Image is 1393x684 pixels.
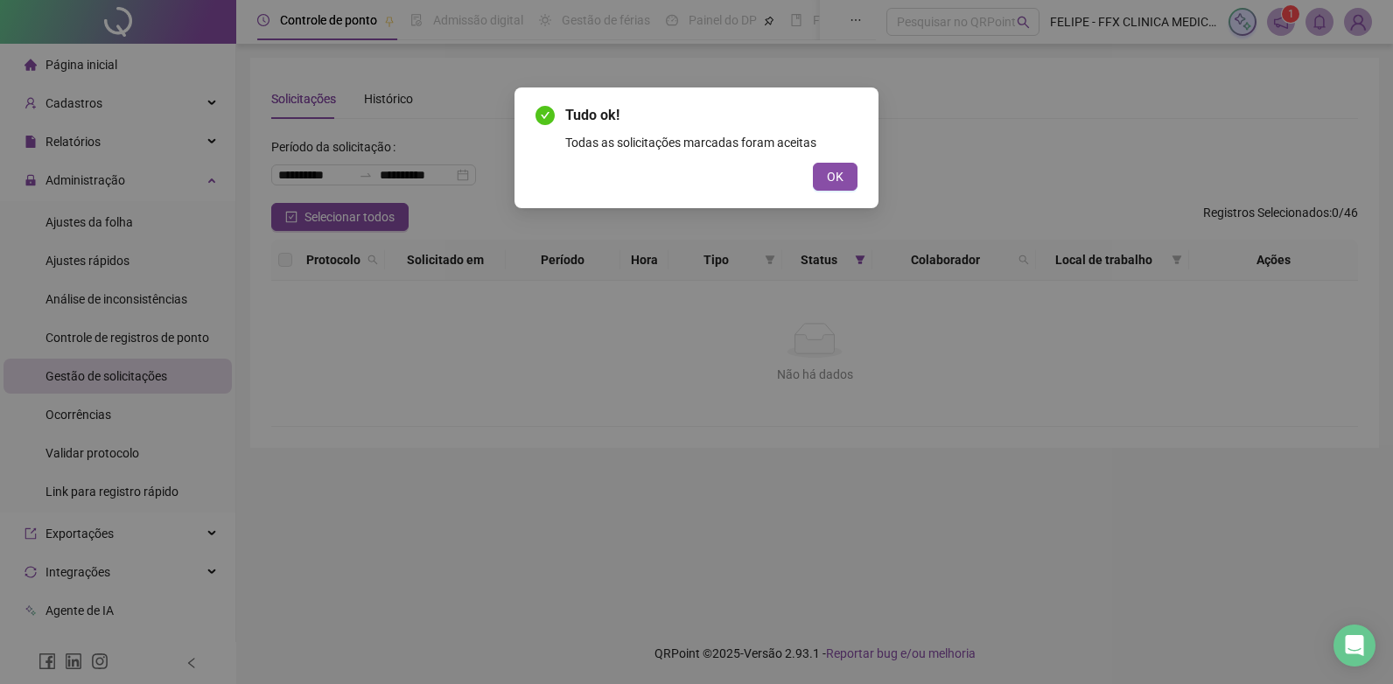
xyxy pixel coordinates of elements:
[535,106,555,125] span: check-circle
[1333,625,1375,667] div: Open Intercom Messenger
[813,163,857,191] button: OK
[565,105,857,126] span: Tudo ok!
[565,133,857,152] div: Todas as solicitações marcadas foram aceitas
[827,167,843,186] span: OK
